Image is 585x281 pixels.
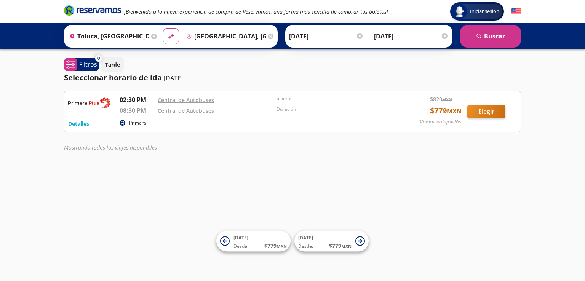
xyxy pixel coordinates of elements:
span: $ 820 [430,95,452,103]
p: 02:30 PM [120,95,154,104]
p: [DATE] [164,73,183,83]
button: [DATE]Desde:$779MXN [294,231,369,252]
p: 30 asientos disponibles [419,119,462,125]
button: Elegir [467,105,505,118]
button: Detalles [68,120,89,128]
p: 08:30 PM [120,106,154,115]
small: MXN [447,107,462,115]
input: Buscar Destino [183,27,266,46]
input: Buscar Origen [66,27,149,46]
span: $ 779 [329,242,352,250]
span: Desde: [298,243,313,250]
small: MXN [277,243,287,249]
p: Filtros [79,60,97,69]
img: RESERVAMOS [68,95,110,110]
p: Duración [277,106,392,113]
span: $ 779 [264,242,287,250]
p: 6 horas [277,95,392,102]
em: Mostrando todos los viajes disponibles [64,144,157,151]
button: Tarde [101,57,124,72]
a: Brand Logo [64,5,121,18]
span: Desde: [233,243,248,250]
small: MXN [341,243,352,249]
button: 0Filtros [64,58,99,71]
small: MXN [442,97,452,102]
p: Tarde [105,61,120,69]
p: Seleccionar horario de ida [64,72,162,83]
span: 0 [97,55,100,62]
p: Primera [129,120,146,126]
button: [DATE]Desde:$779MXN [216,231,291,252]
a: Central de Autobuses [158,107,214,114]
span: [DATE] [233,235,248,241]
input: Opcional [374,27,449,46]
i: Brand Logo [64,5,121,16]
input: Elegir Fecha [289,27,364,46]
span: Iniciar sesión [467,8,502,15]
button: English [511,7,521,16]
a: Central de Autobuses [158,96,214,104]
span: $ 779 [430,105,462,117]
button: Buscar [460,25,521,48]
span: [DATE] [298,235,313,241]
em: ¡Bienvenido a la nueva experiencia de compra de Reservamos, una forma más sencilla de comprar tus... [124,8,388,15]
